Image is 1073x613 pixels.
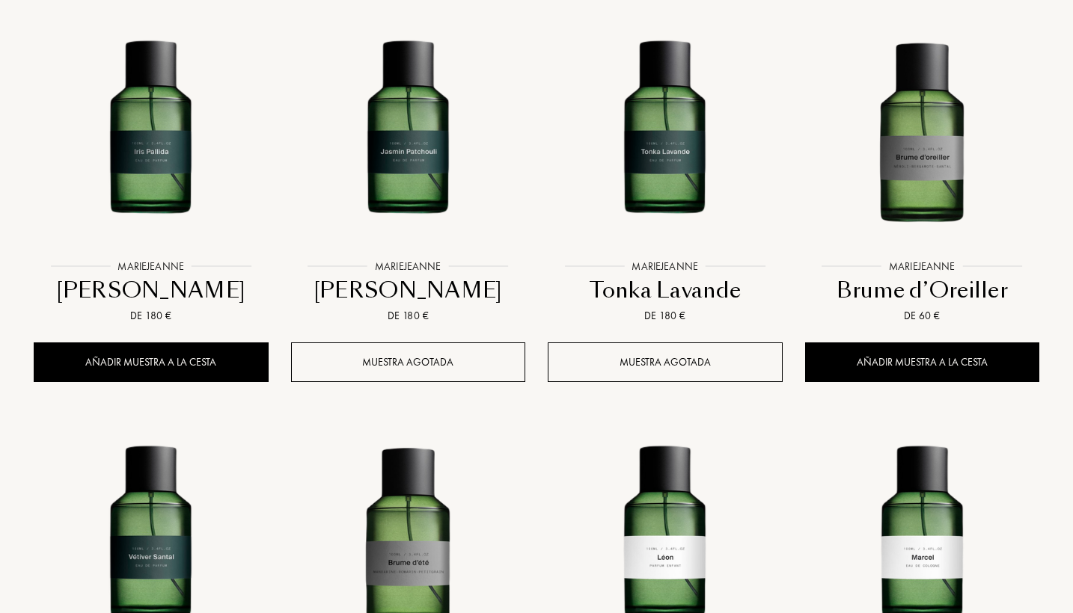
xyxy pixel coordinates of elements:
a: Iris Pallida MarieJeanneMarieJeanne[PERSON_NAME]De 180 € [34,3,269,342]
a: Brume d’Oreiller MarieJeanneMarieJeanneBrume d’OreillerDe 60 € [805,3,1040,342]
img: Jasmin Patchouli MarieJeanne [293,19,524,250]
img: Iris Pallida MarieJeanne [35,19,266,250]
a: Jasmin Patchouli MarieJeanneMarieJeanne[PERSON_NAME]De 180 € [291,3,526,342]
div: De 60 € [811,308,1034,324]
div: Añadir muestra a la cesta [805,342,1040,382]
div: Muestra agotada [291,342,526,382]
div: De 180 € [40,308,263,324]
img: Tonka Lavande MarieJeanne [549,19,780,250]
div: De 180 € [297,308,520,324]
div: Muestra agotada [548,342,783,382]
img: Brume d’Oreiller MarieJeanne [807,19,1038,250]
div: De 180 € [554,308,777,324]
div: Añadir muestra a la cesta [34,342,269,382]
a: Tonka Lavande MarieJeanneMarieJeanneTonka LavandeDe 180 € [548,3,783,342]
